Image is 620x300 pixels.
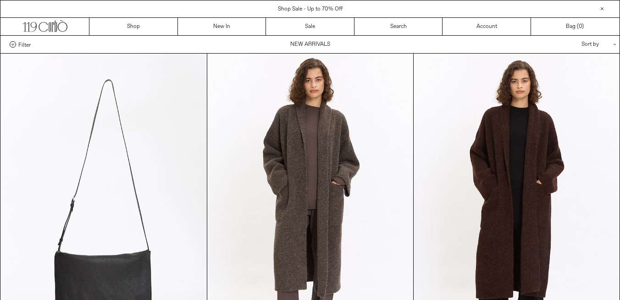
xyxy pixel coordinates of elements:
a: Search [354,18,443,35]
span: 0 [579,23,582,30]
div: Sort by [528,36,610,53]
span: ) [579,22,584,31]
a: Account [443,18,531,35]
a: New In [178,18,266,35]
a: Shop [89,18,178,35]
span: Filter [18,41,31,48]
a: Sale [266,18,354,35]
a: Shop Sale - Up to 70% Off [278,5,343,13]
a: Bag () [531,18,620,35]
